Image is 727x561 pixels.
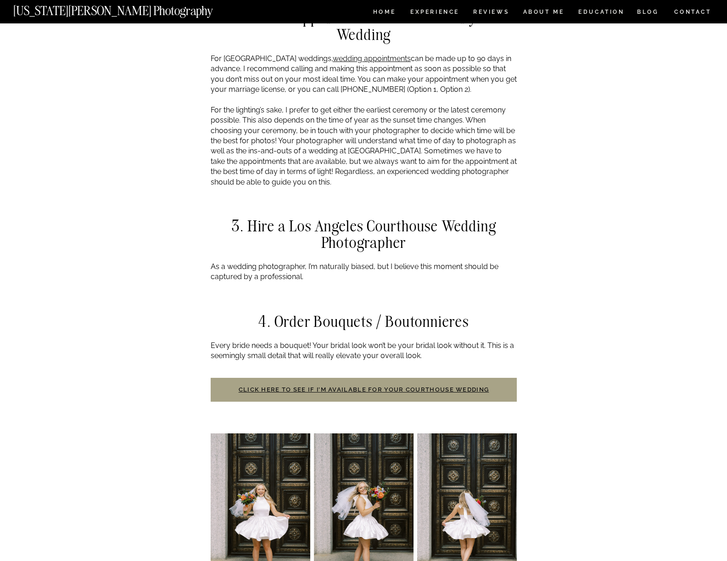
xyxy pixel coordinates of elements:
[239,386,489,393] a: Click here to see if I’m available for your courthouse wedding
[13,5,244,12] a: [US_STATE][PERSON_NAME] Photography
[333,54,411,63] a: wedding appointments
[523,9,565,17] a: ABOUT ME
[211,262,517,282] p: As a wedding photographer, I’m naturally biased, but I believe this moment should be captured by ...
[371,9,397,17] a: HOME
[674,7,712,17] a: CONTACT
[637,9,659,17] a: BLOG
[211,10,517,43] h2: 2. Make an Appointment for Your LA City Hall Wedding
[473,9,508,17] a: REVIEWS
[211,218,517,251] h2: 3. Hire a Los Angeles Courthouse Wedding Photographer
[211,341,517,361] p: Every bride needs a bouquet! Your bridal look won’t be your bridal look without it. This is a see...
[211,54,517,187] p: For [GEOGRAPHIC_DATA] weddings, can be made up to 90 days in advance. I recommend calling and mak...
[410,9,459,17] a: Experience
[211,313,517,330] h2: 4. Order Bouquets / Boutonnieres
[577,9,626,17] a: EDUCATION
